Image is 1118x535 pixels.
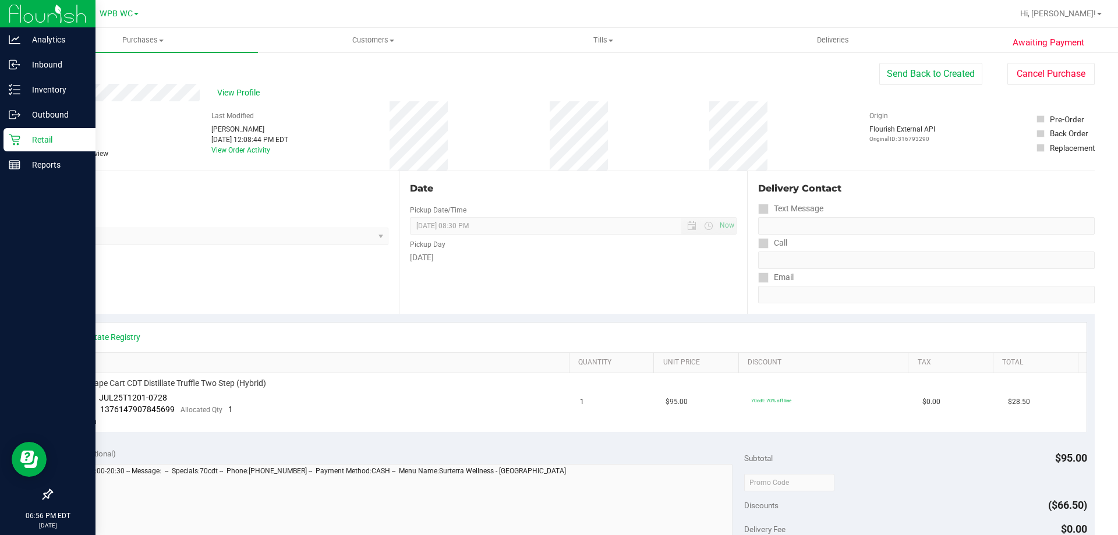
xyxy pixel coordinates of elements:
a: Tills [488,28,718,52]
input: Promo Code [744,474,834,491]
div: [DATE] [410,251,736,264]
a: Total [1002,358,1073,367]
label: Pickup Day [410,239,445,250]
inline-svg: Reports [9,159,20,171]
p: Analytics [20,33,90,47]
a: Discount [748,358,904,367]
span: Customers [259,35,487,45]
a: Customers [258,28,488,52]
span: View Profile [217,87,264,99]
a: Tax [918,358,989,367]
span: Allocated Qty [181,406,222,414]
div: Flourish External API [869,124,935,143]
a: Unit Price [663,358,734,367]
span: Awaiting Payment [1013,36,1084,49]
button: Cancel Purchase [1007,63,1095,85]
span: $95.00 [1055,452,1087,464]
div: Delivery Contact [758,182,1095,196]
label: Last Modified [211,111,254,121]
label: Origin [869,111,888,121]
span: Discounts [744,495,779,516]
input: Format: (999) 999-9999 [758,217,1095,235]
span: 70cdt: 70% off line [751,398,791,403]
span: Delivery Fee [744,525,786,534]
inline-svg: Analytics [9,34,20,45]
div: Location [51,182,388,196]
div: Date [410,182,736,196]
a: SKU [69,358,564,367]
button: Send Back to Created [879,63,982,85]
div: [DATE] 12:08:44 PM EDT [211,134,288,145]
div: Back Order [1050,127,1088,139]
span: Hi, [PERSON_NAME]! [1020,9,1096,18]
span: $28.50 [1008,396,1030,408]
span: Deliveries [801,35,865,45]
span: 1376147907845699 [100,405,175,414]
span: JUL25T1201-0728 [99,393,167,402]
a: Quantity [578,358,649,367]
iframe: Resource center [12,442,47,477]
span: $0.00 [1061,523,1087,535]
p: Inbound [20,58,90,72]
p: 06:56 PM EDT [5,511,90,521]
span: ($66.50) [1048,499,1087,511]
span: Tills [489,35,717,45]
label: Text Message [758,200,823,217]
p: Inventory [20,83,90,97]
span: 1 [228,405,233,414]
div: Replacement [1050,142,1095,154]
inline-svg: Retail [9,134,20,146]
div: [PERSON_NAME] [211,124,288,134]
span: $0.00 [922,396,940,408]
p: Retail [20,133,90,147]
span: 1 [580,396,584,408]
inline-svg: Outbound [9,109,20,121]
input: Format: (999) 999-9999 [758,251,1095,269]
a: Purchases [28,28,258,52]
span: WPB WC [100,9,133,19]
div: Pre-Order [1050,114,1084,125]
a: Deliveries [718,28,948,52]
span: Purchases [28,35,258,45]
p: [DATE] [5,521,90,530]
p: Outbound [20,108,90,122]
a: View Order Activity [211,146,270,154]
span: Subtotal [744,453,773,463]
span: $95.00 [666,396,688,408]
label: Email [758,269,794,286]
label: Pickup Date/Time [410,205,466,215]
p: Original ID: 316793290 [869,134,935,143]
inline-svg: Inbound [9,59,20,70]
inline-svg: Inventory [9,84,20,95]
label: Call [758,235,787,251]
a: View State Registry [70,331,140,343]
p: Reports [20,158,90,172]
span: FT 1g Vape Cart CDT Distillate Truffle Two Step (Hybrid) [67,378,266,389]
